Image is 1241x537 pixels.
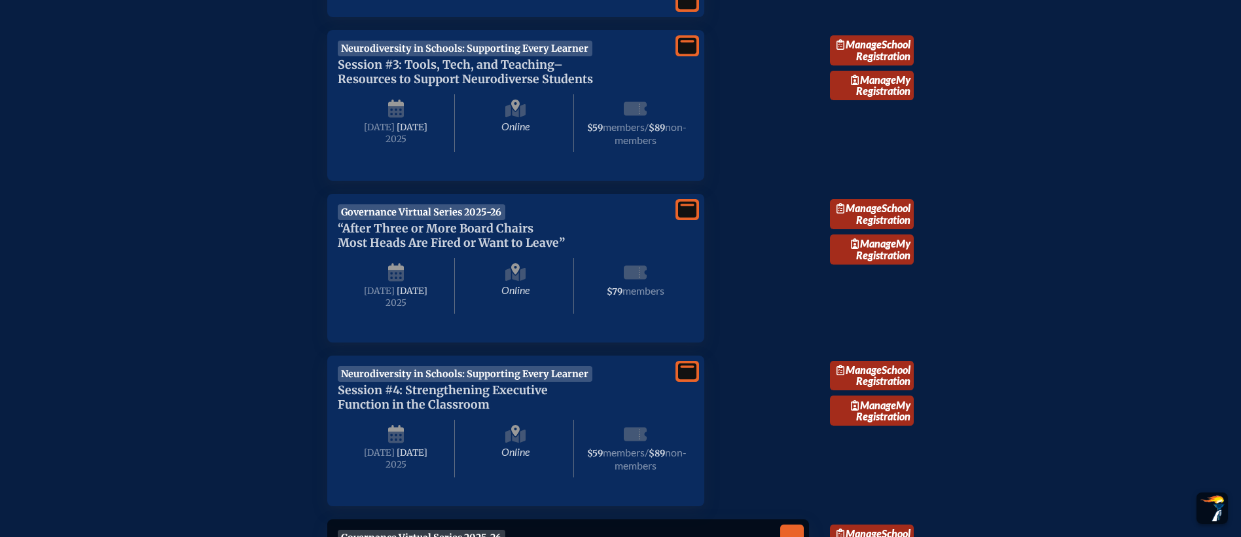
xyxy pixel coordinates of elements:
[830,35,914,65] a: ManageSchool Registration
[649,122,665,134] span: $89
[603,446,645,458] span: members
[458,94,575,152] span: Online
[338,383,548,412] span: Session #4: Strengthening Executive Function in the Classroom
[830,71,914,101] a: ManageMy Registration
[458,420,575,477] span: Online
[397,447,427,458] span: [DATE]
[645,120,649,133] span: /
[622,284,664,297] span: members
[397,286,427,297] span: [DATE]
[348,460,444,470] span: 2025
[364,122,395,133] span: [DATE]
[830,361,914,391] a: ManageSchool Registration
[587,122,603,134] span: $59
[338,41,592,56] span: Neurodiversity in Schools: Supporting Every Learner
[851,73,896,86] span: Manage
[830,396,914,426] a: ManageMy Registration
[830,234,914,265] a: ManageMy Registration
[338,58,593,86] span: Session #3: Tools, Tech, and Teaching–Resources to Support Neurodiverse Students
[587,448,603,459] span: $59
[851,399,896,411] span: Manage
[348,298,444,308] span: 2025
[397,122,427,133] span: [DATE]
[836,38,882,50] span: Manage
[830,199,914,229] a: ManageSchool Registration
[615,446,687,472] span: non-members
[1196,492,1228,524] button: Scroll Top
[338,366,592,382] span: Neurodiversity in Schools: Supporting Every Learner
[338,204,505,220] span: Governance Virtual Series 2025-26
[458,258,575,313] span: Online
[603,120,645,133] span: members
[836,202,882,214] span: Manage
[348,134,444,144] span: 2025
[836,363,882,376] span: Manage
[607,286,622,297] span: $79
[851,237,896,250] span: Manage
[645,446,649,458] span: /
[364,447,395,458] span: [DATE]
[649,448,665,459] span: $89
[338,221,565,250] span: “After Three or More Board Chairs Most Heads Are Fired or Want to Leave”
[1199,495,1225,521] img: To the top
[615,120,687,146] span: non-members
[364,286,395,297] span: [DATE]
